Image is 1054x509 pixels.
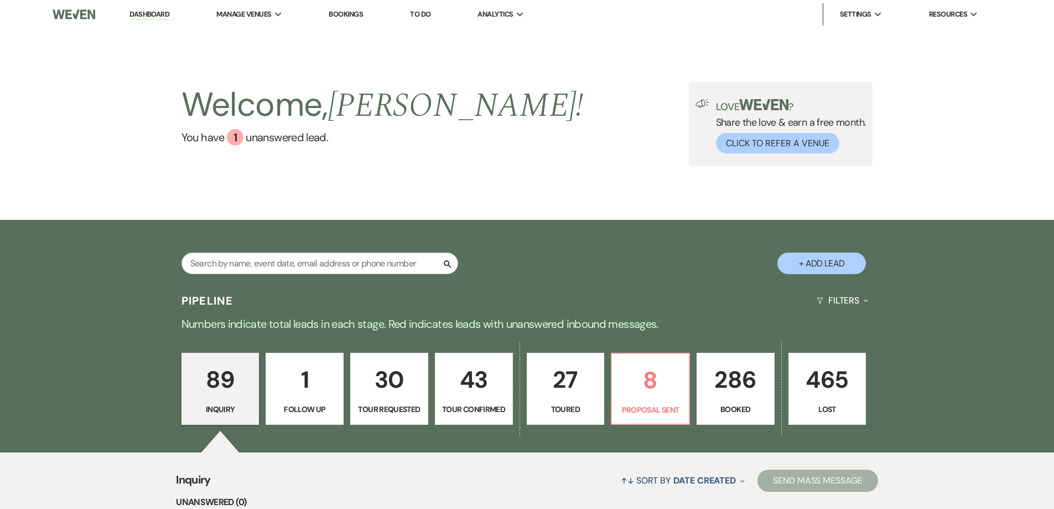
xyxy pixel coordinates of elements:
p: Tour Requested [357,403,421,415]
p: 1 [273,361,336,398]
p: Booked [704,403,767,415]
a: 1Follow Up [266,353,344,425]
h3: Pipeline [181,293,233,309]
p: Proposal Sent [619,404,682,416]
p: Love ? [716,99,866,112]
input: Search by name, event date, email address or phone number [181,253,458,274]
a: 89Inquiry [181,353,259,425]
img: Weven Logo [53,3,95,26]
span: ↑↓ [621,475,634,486]
span: Inquiry [176,471,211,495]
span: Manage Venues [216,9,271,20]
button: Click to Refer a Venue [716,133,839,153]
a: To Do [410,9,430,19]
p: Follow Up [273,403,336,415]
button: Sort By Date Created [616,466,749,495]
button: Filters [812,286,873,315]
p: 43 [442,361,506,398]
a: 27Toured [527,353,605,425]
p: Numbers indicate total leads in each stage. Red indicates leads with unanswered inbound messages. [129,315,926,333]
a: 43Tour Confirmed [435,353,513,425]
a: Bookings [329,9,363,19]
p: 30 [357,361,421,398]
p: 27 [534,361,598,398]
a: You have 1 unanswered lead. [181,129,584,146]
a: 30Tour Requested [350,353,428,425]
span: Date Created [673,475,736,486]
button: + Add Lead [777,253,866,274]
a: 8Proposal Sent [611,353,690,425]
span: Resources [929,9,967,20]
span: [PERSON_NAME] ! [328,80,584,131]
p: 286 [704,361,767,398]
div: 1 [227,129,243,146]
img: weven-logo-green.svg [739,99,788,110]
button: Send Mass Message [757,470,878,492]
p: Inquiry [189,403,252,415]
p: Lost [796,403,859,415]
p: 89 [189,361,252,398]
img: loud-speaker-illustration.svg [695,99,709,108]
span: Analytics [477,9,513,20]
div: Share the love & earn a free month. [709,99,866,153]
span: Settings [840,9,871,20]
p: 465 [796,361,859,398]
h2: Welcome, [181,81,584,129]
a: 286Booked [697,353,775,425]
a: Dashboard [129,9,169,20]
p: Tour Confirmed [442,403,506,415]
a: 465Lost [788,353,866,425]
p: Toured [534,403,598,415]
p: 8 [619,362,682,399]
